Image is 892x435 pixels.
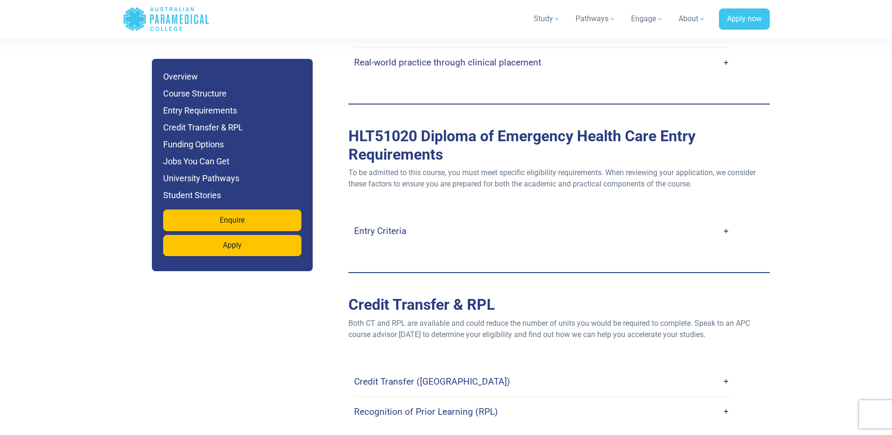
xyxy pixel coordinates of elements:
[348,167,770,190] p: To be admitted to this course, you must meet specific eligibility requirements. When reviewing yo...
[348,127,770,163] h2: Entry Requirements
[348,318,770,340] p: Both CT and RPL are available and could reduce the number of units you would be required to compl...
[123,4,210,34] a: Australian Paramedical College
[570,6,622,32] a: Pathways
[354,376,510,387] h4: Credit Transfer ([GEOGRAPHIC_DATA])
[719,8,770,30] a: Apply now
[354,51,730,73] a: Real-world practice through clinical placement
[354,401,730,423] a: Recognition of Prior Learning (RPL)
[354,371,730,393] a: Credit Transfer ([GEOGRAPHIC_DATA])
[625,6,669,32] a: Engage
[354,57,541,68] h4: Real-world practice through clinical placement
[354,226,406,236] h4: Entry Criteria
[348,296,770,314] h2: Credit Transfer & RPL
[354,220,730,242] a: Entry Criteria
[354,406,498,417] h4: Recognition of Prior Learning (RPL)
[528,6,566,32] a: Study
[673,6,711,32] a: About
